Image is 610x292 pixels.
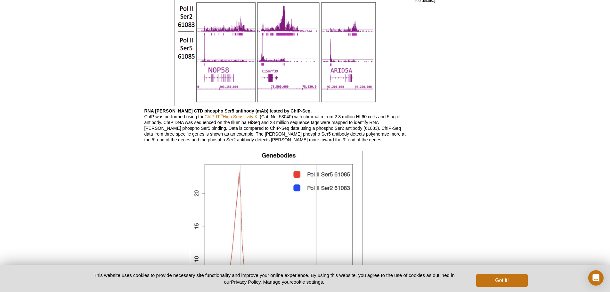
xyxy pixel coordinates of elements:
[144,108,312,113] b: RNA [PERSON_NAME] CTD phospho Ser5 antibody (mAb) tested by ChIP-Seq.
[205,114,260,119] a: ChIP-IT®High Sensitivity Kit
[220,113,223,117] sup: ®
[144,108,408,143] p: ChIP was performed using the (Cat. No. 53040) with chromatin from 2.3 million HL60 cells and 5 ug...
[291,279,323,285] button: cookie settings
[231,279,260,285] a: Privacy Policy
[476,274,527,287] button: Got it!
[83,272,466,285] p: This website uses cookies to provide necessary site functionality and improve your online experie...
[588,270,604,286] div: Open Intercom Messenger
